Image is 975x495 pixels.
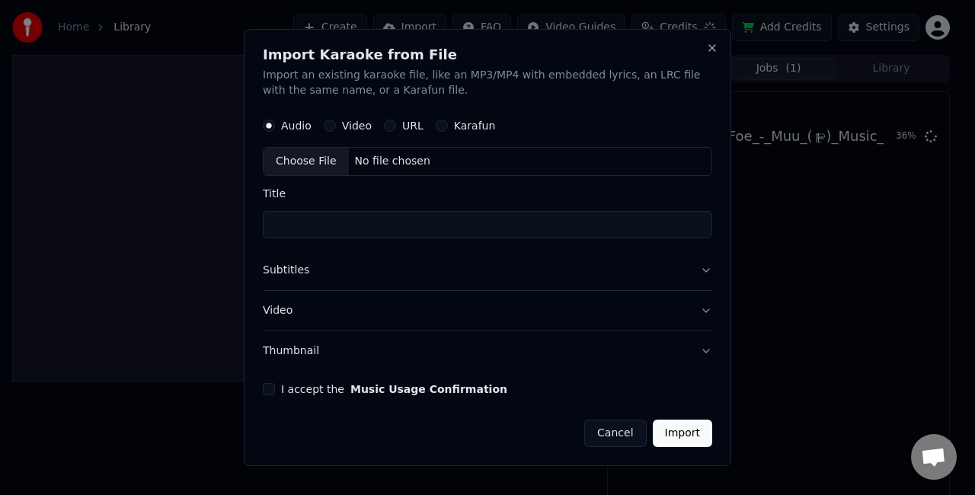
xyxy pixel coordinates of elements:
button: I accept the [350,384,507,394]
label: I accept the [281,384,507,394]
button: Import [653,420,712,447]
button: Subtitles [263,251,712,290]
h2: Import Karaoke from File [263,48,712,62]
label: Video [342,120,372,131]
label: Karafun [454,120,496,131]
label: Audio [281,120,312,131]
button: Cancel [584,420,646,447]
div: Choose File [264,148,349,175]
label: Title [263,188,712,199]
button: Thumbnail [263,331,712,371]
div: No file chosen [349,154,436,169]
button: Video [263,291,712,331]
label: URL [402,120,424,131]
p: Import an existing karaoke file, like an MP3/MP4 with embedded lyrics, an LRC file with the same ... [263,68,712,98]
